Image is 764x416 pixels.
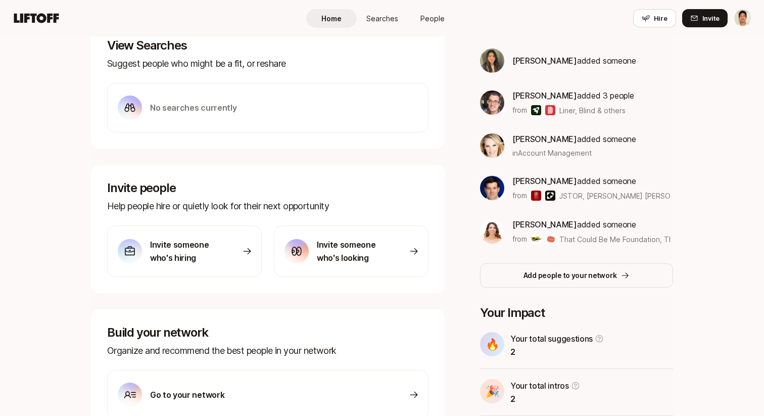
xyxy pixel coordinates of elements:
p: Suggest people who might be a fit, or reshare [107,57,428,71]
span: [PERSON_NAME] [512,90,577,101]
span: [PERSON_NAME] [512,56,577,66]
p: Organize and recommend the best people in your network [107,344,428,358]
p: 2 [510,392,580,405]
span: JSTOR, [PERSON_NAME] [PERSON_NAME] & others [559,191,671,201]
a: Home [306,9,357,28]
p: Invite someone who's looking [317,238,388,264]
button: Hire [633,9,676,27]
span: [PERSON_NAME] [512,134,577,144]
button: Jeremy Chen [734,9,752,27]
span: Searches [366,13,398,24]
img: The Persona Project [545,234,555,244]
p: Add people to your network [523,269,617,282]
p: Go to your network [150,388,224,401]
p: added 3 people [512,89,634,102]
img: Kleiner Perkins [545,191,555,201]
span: in Account Management [512,148,592,158]
p: added someone [512,132,636,146]
img: 8d0482ca_1812_4c98_b136_83a29d302753.jpg [480,219,504,244]
p: added someone [512,174,671,188]
p: Invite people [107,181,428,195]
p: Build your network [107,326,428,340]
img: That Could Be Me Foundation [531,234,541,244]
img: JSTOR [531,191,541,201]
span: [PERSON_NAME] [512,176,577,186]
span: Home [321,13,342,24]
p: Your Impact [480,306,673,320]
a: People [407,9,458,28]
img: Liner [531,105,541,115]
span: Invite [702,13,720,23]
span: That Could Be Me Foundation, The Persona Project & others [559,235,764,244]
p: Help people hire or quietly look for their next opportunity [107,199,428,213]
img: c551205c_2ef0_4c80_93eb_6f7da1791649.jpg [480,90,504,115]
p: from [512,104,527,116]
p: Your total intros [510,379,569,392]
button: Invite [682,9,728,27]
p: from [512,233,527,245]
img: Jeremy Chen [734,10,751,27]
a: Searches [357,9,407,28]
p: added someone [512,218,671,231]
img: ACg8ocI_8DTT4116_vNVBsHJ577RfOcB9F4L8XkPMI2uLO_6Hnz799oq=s160-c [480,133,504,158]
span: [PERSON_NAME] [512,219,577,229]
p: Invite someone who's hiring [150,238,221,264]
img: Blind [545,105,555,115]
p: No searches currently [150,101,236,114]
span: Liner, Blind & others [559,105,626,116]
img: e6e914e0_4068_4287_bee2_de76e676be9e.jpg [480,49,504,73]
img: ACg8ocID61EeImf-rSe600XU3FvR_PMxysu5FXBpP-R3D0pyaH3u7LjRgQ=s160-c [480,176,504,200]
p: Your total suggestions [510,332,593,345]
div: 🎉 [480,379,504,403]
p: View Searches [107,38,428,53]
span: People [420,13,445,24]
span: Hire [654,13,667,23]
button: Add people to your network [480,263,673,288]
p: added someone [512,54,636,67]
p: 2 [510,345,604,358]
div: 🔥 [480,332,504,356]
p: from [512,190,527,202]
